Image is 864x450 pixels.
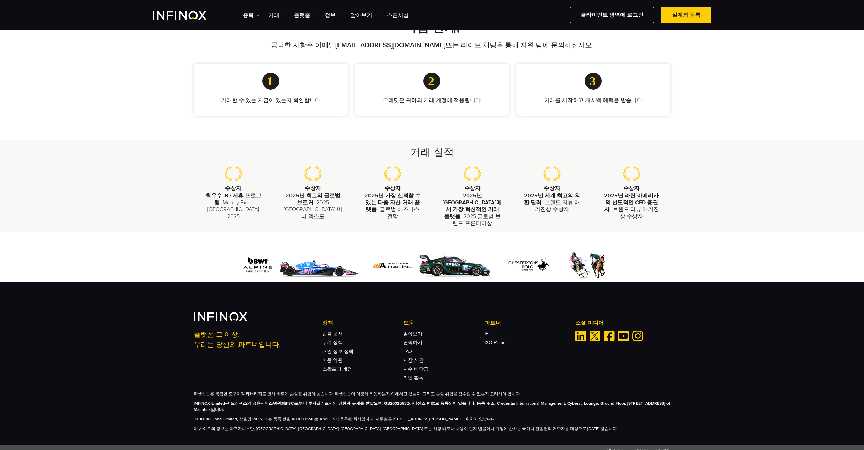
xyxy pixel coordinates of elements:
[443,192,502,220] strong: 2025년 [GEOGRAPHIC_DATA]에서 가장 혁신적인 거래 플랫폼
[384,185,401,192] strong: 수상자
[661,7,711,23] a: 실계좌 등록
[524,192,580,206] strong: 2025년 세계 최고의 외환 딜러
[325,11,342,19] a: 정보
[322,340,343,345] a: 쿠키 정책
[623,185,640,192] strong: 수상자
[363,192,422,220] p: - 글로벌 비즈니스 전망
[522,192,582,213] p: - 브랜드 리뷰 매거진상 수상자
[618,331,629,341] a: Youtube
[485,340,506,345] a: IXO Prime
[365,192,421,213] strong: 2025년 가장 신뢰할 수 있는 다중 자산 거래 플랫폼
[575,319,671,327] p: 소셜 미디어
[206,192,261,206] strong: 최우수 IB / 제휴 프로그램
[268,11,285,19] a: 거래
[544,185,560,192] strong: 수상자
[403,340,422,345] a: 연락하기
[322,349,354,354] a: 개인 정보 정책
[632,331,643,341] a: Instagram
[403,319,484,327] p: 도움
[194,416,671,422] p: INFINOX Global Limited, 상호명 INFINOX는 등록 번호 A000001246로 Anguilla에 등록된 회사입니다. 사무실은 [STREET_ADDRESS]...
[604,331,615,341] a: Facebook
[590,331,600,341] a: Twitter
[153,11,222,20] a: INFINOX Logo
[322,366,352,372] a: 스왑프리 계정
[366,96,498,105] p: 크레딧은 귀하의 거래 계정에 적용됩니다
[204,192,263,220] p: - Money Expo [GEOGRAPHIC_DATA] 2025
[527,96,659,105] p: 거래를 시작하고 캐시백 혜택을 받습니다
[403,357,424,363] a: 시장 시간
[194,425,671,432] p: 이 사이트의 정보는 아프가니스탄, [GEOGRAPHIC_DATA], [GEOGRAPHIC_DATA], [GEOGRAPHIC_DATA], [GEOGRAPHIC_DATA] 또는 ...
[322,357,343,363] a: 이용 약관
[403,375,424,381] a: 기업 활동
[294,11,316,19] a: 플랫폼
[403,366,428,372] a: 지수 배당금
[322,319,403,327] p: 정책
[335,41,445,49] a: [EMAIL_ADDRESS][DOMAIN_NAME]
[219,41,645,50] p: 궁금한 사항은 이메일 또는 라이브 채팅을 통해 지원 팀에 문의하십시오.
[443,192,502,227] p: - 2025 글로벌 브랜드 프론티어상
[485,331,489,337] a: IB
[243,11,260,19] a: 종목
[205,96,337,105] p: 거래할 수 있는 자금이 있는지 확인합니다
[194,401,671,412] strong: INFINOX Limited은 모리셔스의 금융서비스위원회(FSC)로부터 투자딜러로서의 권한과 규제를 받았으며, GB20025832라이센스 번호로 등록되어 있습니다. 등록 주소...
[464,185,481,192] strong: 수상자
[485,319,566,327] p: 파트너
[403,331,422,337] a: 알아보기
[604,192,659,213] strong: 2025년 라틴 아메리카의 선도적인 CFD 증권사
[286,192,340,206] strong: 2025년 최고의 글로벌 브로커
[283,192,343,220] p: - 2025 [GEOGRAPHIC_DATA] 머니 엑스포
[194,330,313,350] p: 플랫폼 그 이상. 우리는 당신의 파트너입니다.
[225,185,241,192] strong: 수상자
[602,192,661,220] p: - 브랜드 리뷰 매거진상 수상자
[305,185,321,192] strong: 수상자
[403,349,412,354] a: FAQ
[570,7,654,23] a: 클라이언트 영역에 로그인
[350,11,378,19] a: 알아보기
[194,391,671,397] p: 파생상품은 복잡한 도구이며 레버리지로 인해 빠르게 손실될 위험이 높습니다. 파생상품이 어떻게 작동하는지 이해하고 있는지, 그리고 손실 위험을 감수할 수 있는지 고려해야 합니다.
[219,145,645,160] h2: 거래 실적
[322,331,343,337] a: 법률 문서
[575,331,586,341] a: Linkedin
[387,11,409,19] a: 스폰서십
